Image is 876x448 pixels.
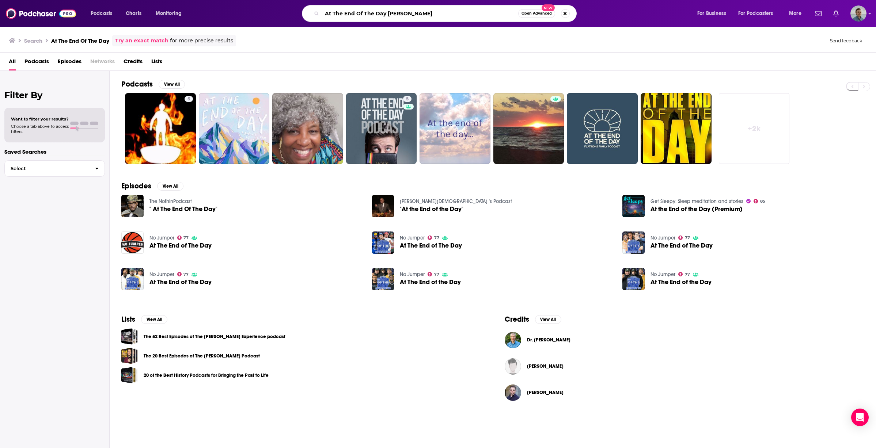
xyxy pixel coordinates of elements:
[121,8,146,19] a: Charts
[115,37,168,45] a: Try an exact match
[121,268,144,290] img: At The End of The Day
[830,7,842,20] a: Show notifications dropdown
[121,367,138,383] a: 20 of the Best History Podcasts for Bringing the Past to Life
[121,348,138,364] a: The 20 Best Episodes of The Tim Ferriss Podcast
[406,96,409,103] span: 5
[144,371,269,379] a: 20 of the Best History Podcasts for Bringing the Past to Life
[183,273,189,276] span: 77
[144,333,285,341] a: The 52 Best Episodes of The [PERSON_NAME] Experience podcast
[527,390,564,395] a: Erin Sparks
[400,279,461,285] a: At The End of the Day
[651,206,743,212] a: At the End of the Day (Premium)
[149,198,192,204] a: The NothinPodcast
[738,8,773,19] span: For Podcasters
[505,328,865,352] button: Dr. James CarterDr. James Carter
[760,200,765,203] span: 85
[651,198,743,204] a: Get Sleepy: Sleep meditation and stories
[651,279,712,285] a: At The End of the Day
[505,355,865,378] button: Jesse ZurettiJesse Zuretti
[372,268,394,290] img: At The End of the Day
[505,384,521,401] a: Erin Sparks
[4,90,105,100] h2: Filter By
[505,332,521,348] img: Dr. James Carter
[149,242,212,249] a: At The End of The Day
[6,7,76,20] a: Podchaser - Follow, Share and Rate Podcasts
[322,8,518,19] input: Search podcasts, credits, & more...
[9,55,16,70] a: All
[535,315,561,324] button: View All
[51,37,109,44] h3: At The End Of The Day
[527,337,570,343] span: Dr. [PERSON_NAME]
[372,195,394,217] img: "At the End of the Day"
[828,38,864,44] button: Send feedback
[183,236,189,240] span: 77
[5,166,89,171] span: Select
[149,206,217,212] span: " At The End Of The Day"
[4,148,105,155] p: Saved Searches
[125,93,196,164] a: 5
[24,37,42,44] h3: Search
[309,5,584,22] div: Search podcasts, credits, & more...
[400,242,462,249] a: At The End of The Day
[692,8,735,19] button: open menu
[434,236,439,240] span: 77
[126,8,141,19] span: Charts
[505,358,521,375] img: Jesse Zuretti
[121,231,144,254] img: At The End of The Day
[622,195,645,217] img: At the End of the Day (Premium)
[428,236,439,240] a: 77
[187,96,190,103] span: 5
[149,279,212,285] a: At The End of The Day
[719,93,790,164] a: +2k
[372,231,394,254] img: At The End of The Day
[622,231,645,254] img: At The End of The Day
[346,93,417,164] a: 5
[177,272,189,276] a: 77
[522,12,552,15] span: Open Advanced
[151,55,162,70] a: Lists
[400,198,512,204] a: Christ Community Church 's Podcast
[685,273,690,276] span: 77
[434,273,439,276] span: 77
[812,7,824,20] a: Show notifications dropdown
[121,328,138,345] a: The 52 Best Episodes of The Joe Rogan Experience podcast
[685,236,690,240] span: 77
[527,363,564,369] span: [PERSON_NAME]
[151,8,191,19] button: open menu
[400,235,425,241] a: No Jumper
[170,37,233,45] span: for more precise results
[428,272,439,276] a: 77
[91,8,112,19] span: Podcasts
[121,195,144,217] img: " At The End Of The Day"
[124,55,143,70] a: Credits
[622,268,645,290] img: At The End of the Day
[58,55,81,70] a: Episodes
[121,315,135,324] h2: Lists
[784,8,811,19] button: open menu
[141,315,167,324] button: View All
[542,4,555,11] span: New
[400,206,463,212] a: "At the End of the Day"
[651,242,713,249] a: At The End of The Day
[527,337,570,343] a: Dr. James Carter
[11,124,69,134] span: Choose a tab above to access filters.
[505,315,529,324] h2: Credits
[851,409,869,426] div: Open Intercom Messenger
